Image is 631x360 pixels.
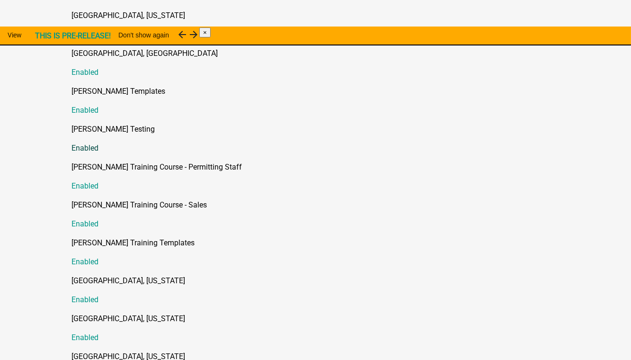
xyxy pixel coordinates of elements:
p: Enabled [72,218,578,230]
p: [PERSON_NAME] Templates [72,86,578,97]
i: arrow_forward [188,29,199,40]
a: [GEOGRAPHIC_DATA], [US_STATE]Enabled [72,10,578,40]
p: [GEOGRAPHIC_DATA], [US_STATE] [72,313,578,324]
p: Enabled [72,256,578,268]
a: [GEOGRAPHIC_DATA], [US_STATE]Enabled [72,313,578,343]
span: × [203,29,207,36]
p: Enabled [72,143,578,154]
p: [PERSON_NAME] Training Course - Sales [72,199,578,211]
a: [GEOGRAPHIC_DATA], [US_STATE]Enabled [72,275,578,306]
p: Enabled [72,105,578,116]
p: [PERSON_NAME] Testing [72,124,578,135]
p: [GEOGRAPHIC_DATA], [US_STATE] [72,10,578,21]
p: Enabled [72,294,578,306]
p: Enabled [72,67,578,78]
p: [PERSON_NAME] Training Course - Permitting Staff [72,162,578,173]
a: [PERSON_NAME] Training TemplatesEnabled [72,237,578,268]
p: [GEOGRAPHIC_DATA], [GEOGRAPHIC_DATA] [72,48,578,59]
a: [PERSON_NAME] Training Course - Permitting StaffEnabled [72,162,578,192]
a: [PERSON_NAME] TestingEnabled [72,124,578,154]
a: [PERSON_NAME] TemplatesEnabled [72,86,578,116]
p: [PERSON_NAME] Training Templates [72,237,578,249]
button: Don't show again [111,27,177,44]
p: Enabled [72,332,578,343]
p: [GEOGRAPHIC_DATA], [US_STATE] [72,275,578,287]
button: Close [199,27,211,37]
strong: THIS IS PRE-RELEASE! [35,31,111,40]
i: arrow_back [177,29,188,40]
a: [PERSON_NAME] Training Course - SalesEnabled [72,199,578,230]
a: [GEOGRAPHIC_DATA], [GEOGRAPHIC_DATA]Enabled [72,48,578,78]
p: Enabled [72,180,578,192]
